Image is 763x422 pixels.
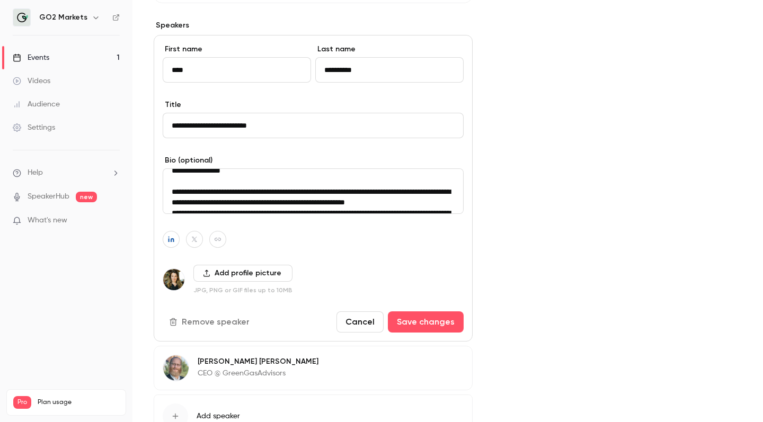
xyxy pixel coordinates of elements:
p: [PERSON_NAME] [PERSON_NAME] [198,356,318,367]
label: Speakers [154,20,473,31]
img: GO2 Markets [13,9,30,26]
label: Last name [315,44,464,55]
button: Save changes [388,311,464,333]
button: Remove speaker [163,311,258,333]
span: new [76,192,97,202]
img: Lisa Alschibaja [163,269,184,290]
label: Title [163,100,464,110]
div: Audience [13,99,60,110]
span: Pro [13,396,31,409]
button: Cancel [336,311,384,333]
li: help-dropdown-opener [13,167,120,178]
p: JPG, PNG or GIF files up to 10MB [193,286,292,294]
img: Stephan Bowe [163,355,189,381]
p: CEO @ GreenGasAdvisors [198,368,318,379]
label: Bio (optional) [163,155,464,166]
label: First name [163,44,311,55]
div: Stephan Bowe[PERSON_NAME] [PERSON_NAME]CEO @ GreenGasAdvisors [154,346,473,390]
div: Settings [13,122,55,133]
button: Add profile picture [193,265,292,282]
span: What's new [28,215,67,226]
div: Videos [13,76,50,86]
a: SpeakerHub [28,191,69,202]
span: Add speaker [197,411,240,421]
span: Plan usage [38,398,119,407]
div: Events [13,52,49,63]
span: Help [28,167,43,178]
h6: GO2 Markets [39,12,87,23]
